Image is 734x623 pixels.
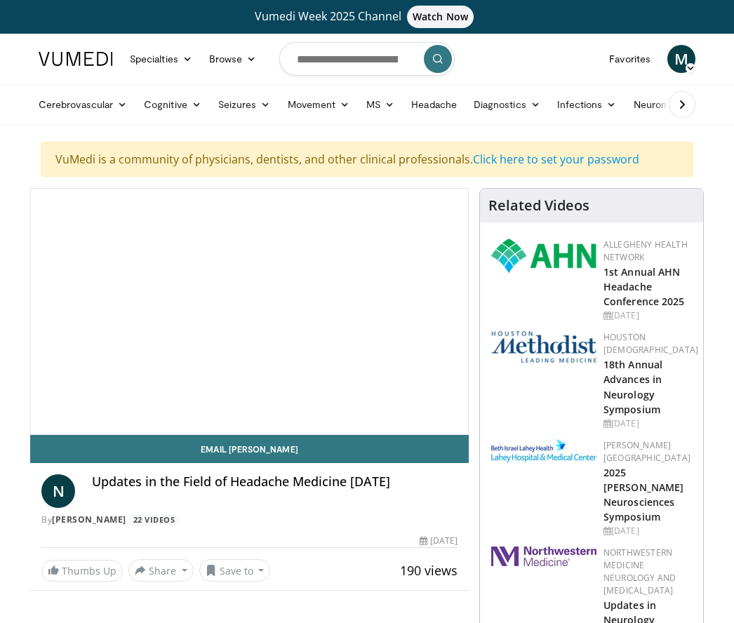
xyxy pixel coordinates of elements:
button: Save to [199,559,271,582]
a: Headache [403,91,465,119]
a: Neuromuscular [625,91,725,119]
img: 2a462fb6-9365-492a-ac79-3166a6f924d8.png.150x105_q85_autocrop_double_scale_upscale_version-0.2.jpg [491,547,596,566]
a: Click here to set your password [473,152,639,167]
a: Email [PERSON_NAME] [30,435,469,463]
a: Cognitive [135,91,210,119]
a: M [667,45,695,73]
a: Thumbs Up [41,560,123,582]
span: 190 views [400,562,458,579]
img: e7977282-282c-4444-820d-7cc2733560fd.jpg.150x105_q85_autocrop_double_scale_upscale_version-0.2.jpg [491,439,596,462]
h4: Updates in the Field of Headache Medicine [DATE] [92,474,458,490]
div: [DATE] [420,535,458,547]
span: Vumedi Week 2025 Channel [255,8,479,24]
input: Search topics, interventions [279,42,455,76]
span: Watch Now [407,6,474,28]
a: Favorites [601,45,659,73]
a: 18th Annual Advances in Neurology Symposium [603,358,662,415]
div: [DATE] [603,417,698,430]
a: Browse [201,45,265,73]
a: 1st Annual AHN Headache Conference 2025 [603,265,685,308]
a: Cerebrovascular [30,91,135,119]
img: VuMedi Logo [39,52,113,66]
a: Seizures [210,91,279,119]
img: 628ffacf-ddeb-4409-8647-b4d1102df243.png.150x105_q85_autocrop_double_scale_upscale_version-0.2.png [491,239,596,273]
a: Infections [549,91,625,119]
video-js: Video Player [31,189,468,434]
a: Vumedi Week 2025 ChannelWatch Now [30,6,704,28]
div: [DATE] [603,525,692,537]
a: [PERSON_NAME] [52,514,126,525]
a: Allegheny Health Network [603,239,688,263]
a: Specialties [121,45,201,73]
a: 2025 [PERSON_NAME] Neurosciences Symposium [603,466,683,523]
div: VuMedi is a community of physicians, dentists, and other clinical professionals. [41,142,693,177]
a: Diagnostics [465,91,549,119]
img: 5e4488cc-e109-4a4e-9fd9-73bb9237ee91.png.150x105_q85_autocrop_double_scale_upscale_version-0.2.png [491,331,596,363]
button: Share [128,559,194,582]
h4: Related Videos [488,197,589,214]
div: [DATE] [603,309,692,322]
a: 22 Videos [128,514,180,526]
a: Houston [DEMOGRAPHIC_DATA] [603,331,698,356]
a: Movement [279,91,359,119]
a: Northwestern Medicine Neurology and [MEDICAL_DATA] [603,547,676,596]
a: [PERSON_NAME][GEOGRAPHIC_DATA] [603,439,690,464]
a: N [41,474,75,508]
div: By [41,514,458,526]
a: MS [358,91,403,119]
